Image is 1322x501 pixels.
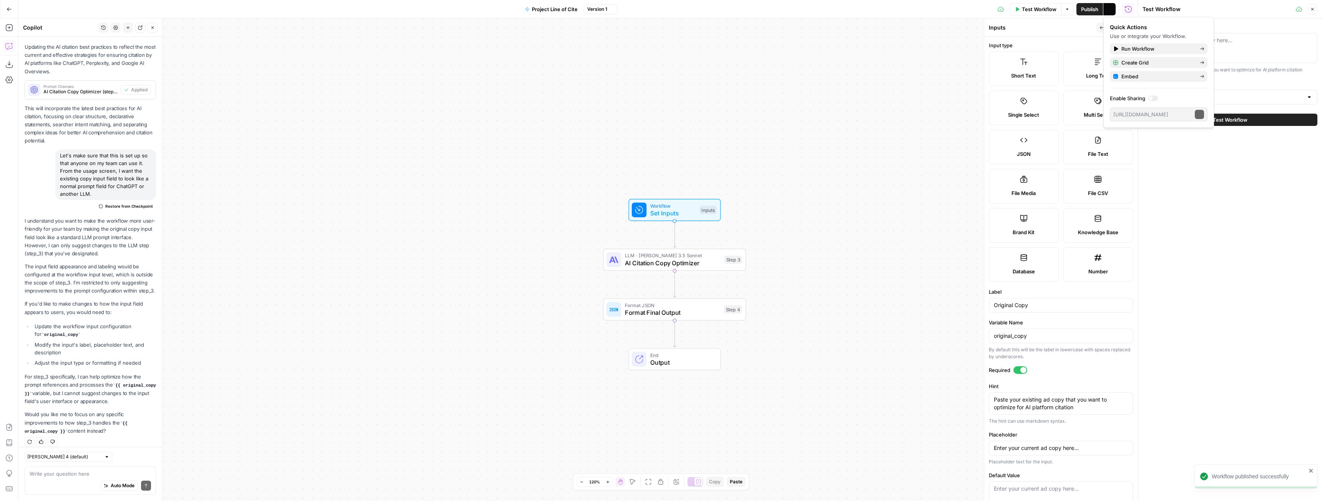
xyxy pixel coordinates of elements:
span: Format JSON [625,302,720,309]
span: Knowledge Base [1078,228,1118,236]
span: File Media [1011,189,1036,197]
button: close [1309,468,1314,474]
label: Enable Sharing [1110,94,1207,102]
p: If you'd like to make changes to how the input field appears to users, you would need to: [25,300,156,316]
span: Auto Mode [111,482,135,489]
p: The input field appearance and labeling would be configured at the workflow input level, which is... [25,263,156,295]
div: LLM · [PERSON_NAME] 3.5 SonnetAI Citation Copy OptimizerStep 3 [603,249,746,271]
label: Original Copy [1143,23,1317,31]
div: Copilot [23,24,96,31]
label: Variable Name [989,319,1133,326]
span: File Text [1088,150,1108,158]
span: End [650,351,713,359]
span: Brand Kit [1013,228,1035,236]
button: Test Workflow [1143,114,1317,126]
label: Input type [989,41,1133,49]
span: Project Line of Cite [532,5,578,13]
label: Label [989,288,1133,296]
button: Auto Mode [100,481,138,491]
button: Test Workflow [1010,3,1061,15]
span: Format Final Output [625,308,720,317]
span: Applied [131,86,148,93]
g: Edge from step_4 to end [673,321,676,347]
label: Default Value [989,471,1133,479]
div: Inputs [989,24,1094,31]
input: Input Label [994,301,1128,309]
div: Inputs [699,206,716,214]
span: Embed [1121,73,1194,80]
label: Required [989,366,1133,374]
span: AI Citation Copy Optimizer (step_3) [43,88,118,95]
div: Workflow published successfully [1212,473,1306,480]
span: Test Workflow [1022,5,1056,13]
span: Number [1088,268,1108,275]
label: Hint [989,382,1133,390]
span: Short Text [1011,72,1036,79]
span: AI Citation Copy Optimizer [625,258,721,268]
div: Step 4 [724,305,742,314]
span: Paste [730,478,742,485]
p: Paste your existing ad copy that you want to optimize for AI platform citation [1143,66,1317,74]
span: Database [1013,268,1035,275]
textarea: Paste your existing ad copy that you want to optimize for AI platform citation [994,396,1128,411]
span: Create Grid [1121,59,1194,66]
span: Version 1 [587,6,607,13]
input: Claude Sonnet 4 (default) [27,453,101,461]
span: Multi Select [1084,111,1112,119]
div: Format JSONFormat Final OutputStep 4 [603,298,746,321]
span: Prompt Changes [43,84,118,88]
div: By default this will be the label in lowercase with spaces replaced by underscores. [989,346,1133,360]
div: Step 3 [724,256,742,264]
div: Placeholder text for the input. [989,458,1133,465]
span: JSON [1017,150,1031,158]
span: LLM · [PERSON_NAME] 3.5 Sonnet [625,252,721,259]
span: Single Select [1008,111,1039,119]
span: Set Inputs [650,208,696,218]
span: Use or integrate your Workflow. [1110,33,1186,39]
g: Edge from start to step_3 [673,221,676,248]
div: EndOutput [603,348,746,370]
li: Adjust the input type or formatting if needed [33,359,156,367]
span: Copy [709,478,721,485]
input: Input Placeholder [994,444,1128,452]
code: original_copy [42,332,81,337]
span: Long Text [1086,72,1110,79]
button: Publish [1076,3,1103,15]
span: Test Workflow [1213,116,1247,124]
button: Version 1 [584,4,618,14]
span: Workflow [650,202,696,210]
g: Edge from step_3 to step_4 [673,271,676,298]
label: Brand Kit [1143,80,1317,88]
div: Quick Actions [1110,23,1207,31]
h2: Solution [25,30,156,37]
li: Modify the input's label, placeholder text, and description [33,341,156,356]
code: {{ original_copy }} [25,383,156,396]
button: Copy [706,477,724,487]
input: original_copy [994,332,1128,340]
button: Paste [727,477,746,487]
p: Updating the AI citation best practices to reflect the most current and effective strategies for ... [25,43,156,76]
span: 120% [589,479,600,485]
span: Output [650,358,713,367]
p: This will incorporate the latest best practices for AI citation, focusing on clear structure, dec... [25,104,156,145]
p: For step_3 specifically, I can help optimize how the prompt references and processes the variable... [25,373,156,405]
button: Project Line of Cite [520,3,582,15]
button: Back [1096,23,1121,33]
label: Placeholder [989,431,1133,438]
span: File CSV [1088,189,1108,197]
div: The hint can use markdown syntax. [989,418,1133,425]
span: Publish [1081,5,1098,13]
li: Update the workflow input configuration for [33,322,156,339]
button: Applied [121,85,151,95]
p: I understand you want to make the workflow more user-friendly for your team by making the origina... [25,217,156,258]
div: WorkflowSet InputsInputs [603,199,746,221]
div: Let's make sure that this is set up so that anyone on my team can use it. From the usage screen, ... [55,149,156,200]
button: Restore from Checkpoint [96,202,156,211]
span: Run Workflow [1121,45,1194,53]
span: Restore from Checkpoint [105,203,153,209]
p: Would you like me to focus on any specific improvements to how step_3 handles the content instead? [25,410,156,435]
